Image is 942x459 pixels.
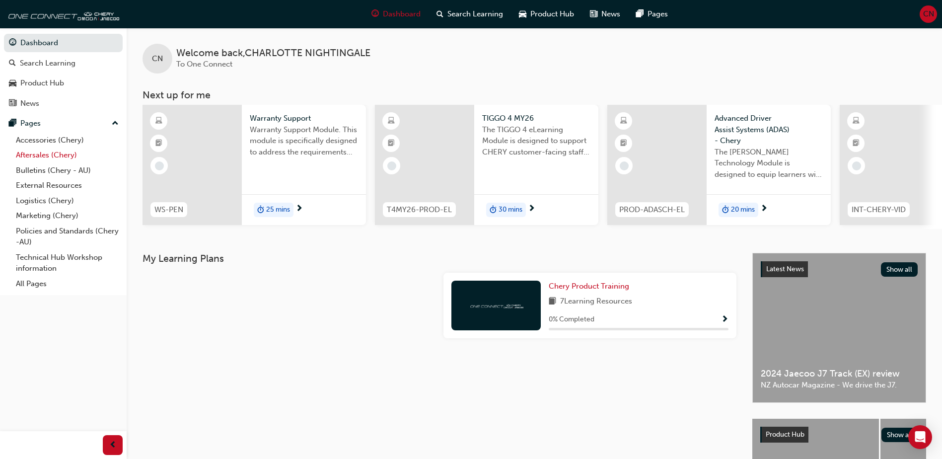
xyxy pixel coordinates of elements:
[154,204,183,216] span: WS-PEN
[853,137,860,150] span: booktick-icon
[4,34,123,52] a: Dashboard
[722,204,729,217] span: duration-icon
[9,39,16,48] span: guage-icon
[363,4,429,24] a: guage-iconDashboard
[12,163,123,178] a: Bulletins (Chery - AU)
[12,148,123,163] a: Aftersales (Chery)
[590,8,597,20] span: news-icon
[4,94,123,113] a: News
[721,315,728,324] span: Show Progress
[12,208,123,224] a: Marketing (Chery)
[375,105,598,225] a: T4MY26-PROD-ELTIGGO 4 MY26The TIGGO 4 eLearning Module is designed to support CHERY customer-faci...
[582,4,628,24] a: news-iconNews
[549,281,633,292] a: Chery Product Training
[881,428,919,442] button: Show all
[295,205,303,214] span: next-icon
[20,118,41,129] div: Pages
[648,8,668,20] span: Pages
[601,8,620,20] span: News
[761,368,918,380] span: 2024 Jaecoo J7 Track (EX) review
[607,105,831,225] a: PROD-ADASCH-ELAdvanced Driver Assist Systems (ADAS) - CheryThe [PERSON_NAME] Technology Module is...
[852,204,906,216] span: INT-CHERY-VID
[155,161,164,170] span: learningRecordVerb_NONE-icon
[636,8,644,20] span: pages-icon
[9,119,16,128] span: pages-icon
[620,115,627,128] span: learningResourceType_ELEARNING-icon
[387,204,452,216] span: T4MY26-PROD-EL
[127,89,942,101] h3: Next up for me
[9,59,16,68] span: search-icon
[4,114,123,133] button: Pages
[388,137,395,150] span: booktick-icon
[511,4,582,24] a: car-iconProduct Hub
[112,117,119,130] span: up-icon
[383,8,421,20] span: Dashboard
[155,115,162,128] span: learningResourceType_ELEARNING-icon
[528,205,535,214] span: next-icon
[109,439,117,452] span: prev-icon
[760,427,918,443] a: Product HubShow all
[143,253,736,264] h3: My Learning Plans
[5,4,119,24] img: oneconnect
[447,8,503,20] span: Search Learning
[560,296,632,308] span: 7 Learning Resources
[761,261,918,277] a: Latest NewsShow all
[881,262,918,277] button: Show all
[371,8,379,20] span: guage-icon
[266,204,290,216] span: 25 mins
[549,282,629,291] span: Chery Product Training
[250,113,358,124] span: Warranty Support
[12,224,123,250] a: Policies and Standards (Chery -AU)
[620,161,629,170] span: learningRecordVerb_NONE-icon
[12,133,123,148] a: Accessories (Chery)
[766,430,804,439] span: Product Hub
[715,147,823,180] span: The [PERSON_NAME] Technology Module is designed to equip learners with essential knowledge about ...
[152,53,163,65] span: CN
[715,113,823,147] span: Advanced Driver Assist Systems (ADAS) - Chery
[469,301,523,310] img: oneconnect
[549,296,556,308] span: book-icon
[619,204,685,216] span: PROD-ADASCH-EL
[628,4,676,24] a: pages-iconPages
[20,77,64,89] div: Product Hub
[12,193,123,209] a: Logistics (Chery)
[4,54,123,73] a: Search Learning
[12,178,123,193] a: External Resources
[20,58,75,69] div: Search Learning
[9,79,16,88] span: car-icon
[766,265,804,273] span: Latest News
[519,8,526,20] span: car-icon
[620,137,627,150] span: booktick-icon
[490,204,497,217] span: duration-icon
[155,137,162,150] span: booktick-icon
[4,32,123,114] button: DashboardSearch LearningProduct HubNews
[760,205,768,214] span: next-icon
[20,98,39,109] div: News
[387,161,396,170] span: learningRecordVerb_NONE-icon
[752,253,926,403] a: Latest NewsShow all2024 Jaecoo J7 Track (EX) reviewNZ Autocar Magazine - We drive the J7.
[250,124,358,158] span: Warranty Support Module. This module is specifically designed to address the requirements and pro...
[12,250,123,276] a: Technical Hub Workshop information
[923,8,934,20] span: CN
[482,124,590,158] span: The TIGGO 4 eLearning Module is designed to support CHERY customer-facing staff with the product ...
[429,4,511,24] a: search-iconSearch Learning
[388,115,395,128] span: learningResourceType_ELEARNING-icon
[852,161,861,170] span: learningRecordVerb_NONE-icon
[499,204,522,216] span: 30 mins
[176,60,232,69] span: To One Connect
[721,313,728,326] button: Show Progress
[176,48,370,59] span: Welcome back , CHARLOTTE NIGHTINGALE
[12,276,123,292] a: All Pages
[853,115,860,128] span: learningResourceType_ELEARNING-icon
[908,425,932,449] div: Open Intercom Messenger
[731,204,755,216] span: 20 mins
[4,74,123,92] a: Product Hub
[482,113,590,124] span: TIGGO 4 MY26
[143,105,366,225] a: WS-PENWarranty SupportWarranty Support Module. This module is specifically designed to address th...
[761,380,918,391] span: NZ Autocar Magazine - We drive the J7.
[257,204,264,217] span: duration-icon
[530,8,574,20] span: Product Hub
[436,8,443,20] span: search-icon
